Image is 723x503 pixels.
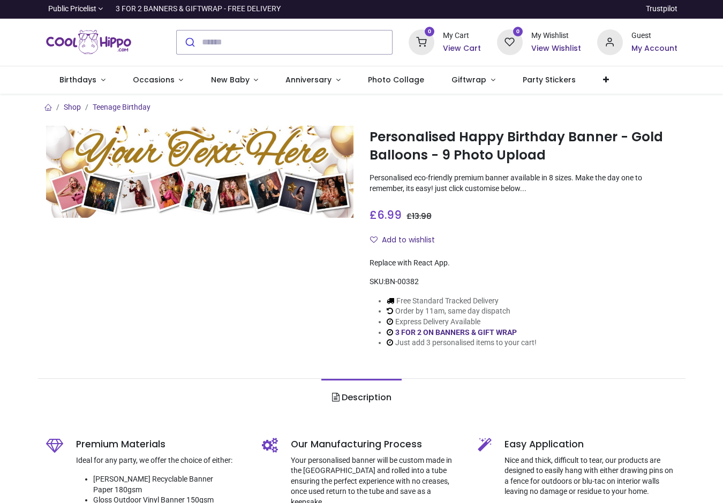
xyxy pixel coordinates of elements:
[76,438,246,451] h5: Premium Materials
[438,66,509,94] a: Giftwrap
[46,4,103,14] a: Public Pricelist
[93,103,150,111] a: Teenage Birthday
[387,306,537,317] li: Order by 11am, same day dispatch
[387,296,537,307] li: Free Standard Tracked Delivery
[646,4,677,14] a: Trustpilot
[387,317,537,327] li: Express Delivery Available
[412,211,432,222] span: 13.98
[513,27,523,37] sup: 0
[385,277,419,286] span: BN-00382
[48,4,96,14] span: Public Pricelist
[523,74,576,85] span: Party Stickers
[370,258,677,269] div: Replace with React App.
[177,31,202,54] button: Submit
[93,474,246,495] li: [PERSON_NAME] Recyclable Banner Paper 180gsm
[46,66,119,94] a: Birthdays
[64,103,81,111] a: Shop
[531,31,581,41] div: My Wishlist
[197,66,272,94] a: New Baby
[370,173,677,194] p: Personalised eco-friendly premium banner available in 8 sizes. Make the day one to remember, its ...
[443,43,481,54] a: View Cart
[443,31,481,41] div: My Cart
[272,66,355,94] a: Anniversary
[368,74,424,85] span: Photo Collage
[116,4,281,14] div: 3 FOR 2 BANNERS & GIFTWRAP - FREE DELIVERY
[451,74,486,85] span: Giftwrap
[321,379,401,416] a: Description
[285,74,332,85] span: Anniversary
[504,455,677,497] p: Nice and thick, difficult to tear, our products are designed to easily hang with either drawing p...
[409,37,434,45] a: 0
[631,43,677,54] a: My Account
[387,338,537,348] li: Just add 3 personalised items to your cart!
[370,231,444,249] button: Add to wishlistAdd to wishlist
[291,438,462,451] h5: Our Manufacturing Process
[377,207,402,223] span: 6.99
[133,74,175,85] span: Occasions
[406,211,432,222] span: £
[46,126,354,218] img: Personalised Happy Birthday Banner - Gold Balloons - 9 Photo Upload
[504,438,677,451] h5: Easy Application
[370,277,677,287] div: SKU:
[497,37,523,45] a: 0
[395,328,517,337] a: 3 FOR 2 ON BANNERS & GIFT WRAP
[46,27,132,57] img: Cool Hippo
[46,27,132,57] a: Logo of Cool Hippo
[119,66,197,94] a: Occasions
[59,74,96,85] span: Birthdays
[531,43,581,54] a: View Wishlist
[631,31,677,41] div: Guest
[370,128,677,165] h1: Personalised Happy Birthday Banner - Gold Balloons - 9 Photo Upload
[211,74,250,85] span: New Baby
[370,207,402,223] span: £
[425,27,435,37] sup: 0
[370,236,378,243] i: Add to wishlist
[76,455,246,466] p: Ideal for any party, we offer the choice of either:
